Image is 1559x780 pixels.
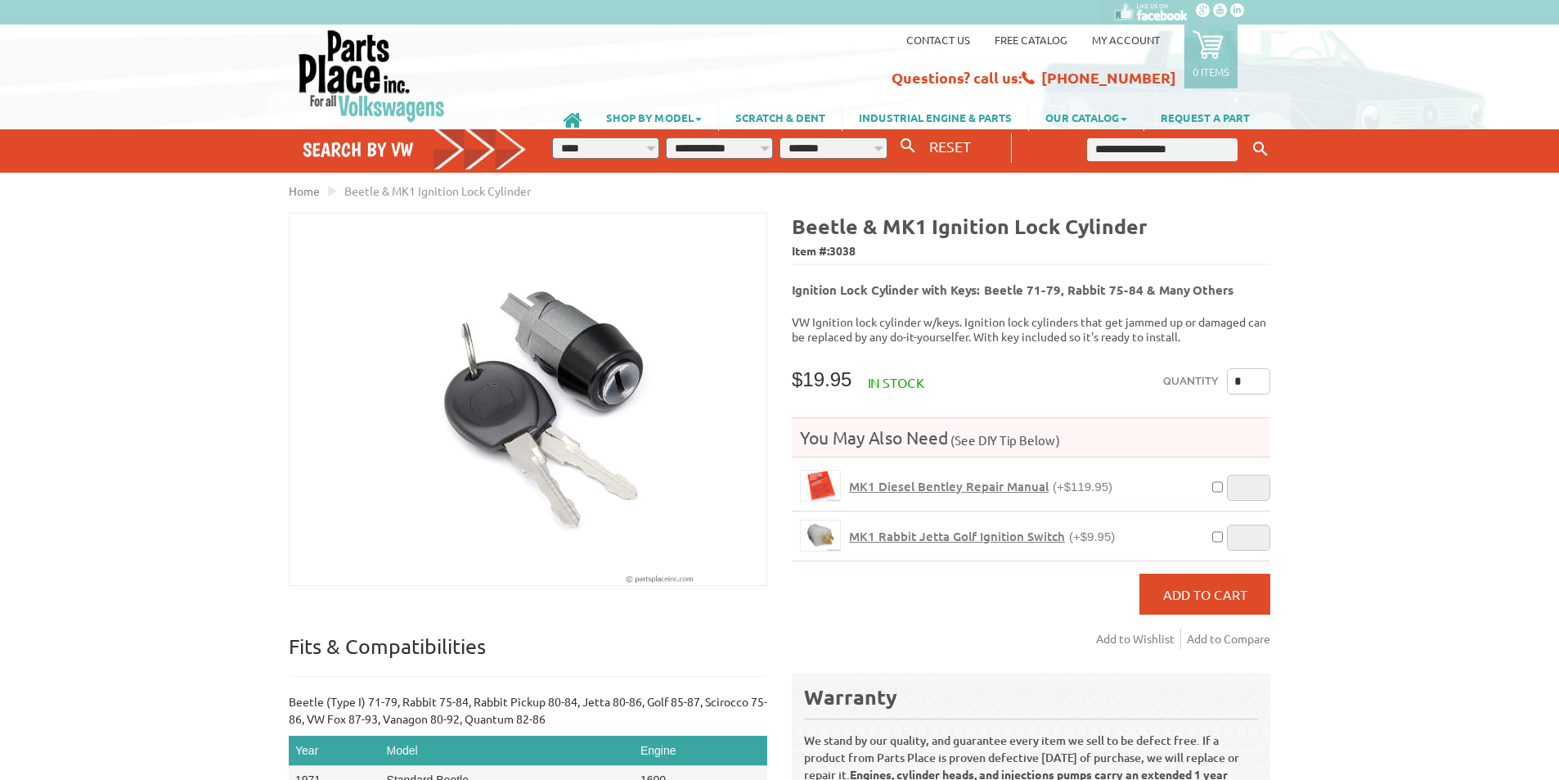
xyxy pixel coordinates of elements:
[1069,530,1115,543] span: (+$9.95)
[923,134,977,158] button: RESET
[792,368,851,390] span: $19.95
[1092,33,1160,47] a: My Account
[792,213,1148,239] b: Beetle & MK1 Ignition Lock Cylinder
[906,33,970,47] a: Contact us
[804,683,1258,710] div: Warranty
[868,374,924,390] span: In stock
[1163,368,1219,395] label: Quantity
[1029,103,1143,131] a: OUR CATALOG
[800,470,841,502] a: MK1 Diesel Bentley Repair Manual
[303,138,527,161] h4: Search by VW
[792,426,1270,449] h4: You May Also Need
[719,103,842,131] a: SCRATCH & DENT
[792,240,1270,264] span: Item #:
[800,520,841,552] a: MK1 Rabbit Jetta Golf Ignition Switch
[1144,103,1266,131] a: REQUEST A PART
[801,521,840,551] img: MK1 Rabbit Jetta Golf Ignition Switch
[894,134,922,158] button: Search By VW...
[634,736,767,766] th: Engine
[297,29,447,123] img: Parts Place Inc!
[344,183,531,198] span: Beetle & MK1 Ignition Lock Cylinder
[849,478,1049,494] span: MK1 Diesel Bentley Repair Manual
[829,243,856,258] span: 3038
[1184,25,1238,88] a: 0 items
[289,693,767,728] p: Beetle (Type I) 71-79, Rabbit 75-84, Rabbit Pickup 80-84, Jetta 80-86, Golf 85-87, Scirocco 75-86...
[1139,574,1270,615] button: Add to Cart
[380,736,634,766] th: Model
[1096,629,1181,649] a: Add to Wishlist
[849,529,1115,544] a: MK1 Rabbit Jetta Golf Ignition Switch(+$9.95)
[289,633,767,677] p: Fits & Compatibilities
[1187,629,1270,649] a: Add to Compare
[849,528,1065,544] span: MK1 Rabbit Jetta Golf Ignition Switch
[792,314,1270,344] p: VW Ignition lock cylinder w/keys. Ignition lock cylinders that get jammed up or damaged can be re...
[948,432,1060,448] span: (See DIY Tip Below)
[1248,136,1273,163] button: Keyword Search
[801,471,840,501] img: MK1 Diesel Bentley Repair Manual
[1053,480,1112,494] span: (+$119.95)
[590,103,718,131] a: SHOP BY MODEL
[929,138,971,155] span: RESET
[792,282,1233,298] b: Ignition Lock Cylinder with Keys: Beetle 71-79, Rabbit 75-84 & Many Others
[842,103,1028,131] a: INDUSTRIAL ENGINE & PARTS
[1193,65,1229,79] p: 0 items
[995,33,1067,47] a: Free Catalog
[849,479,1112,494] a: MK1 Diesel Bentley Repair Manual(+$119.95)
[290,214,766,585] img: Beetle & MK1 Ignition Lock Cylinder
[289,183,320,198] a: Home
[1163,586,1247,602] span: Add to Cart
[289,736,380,766] th: Year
